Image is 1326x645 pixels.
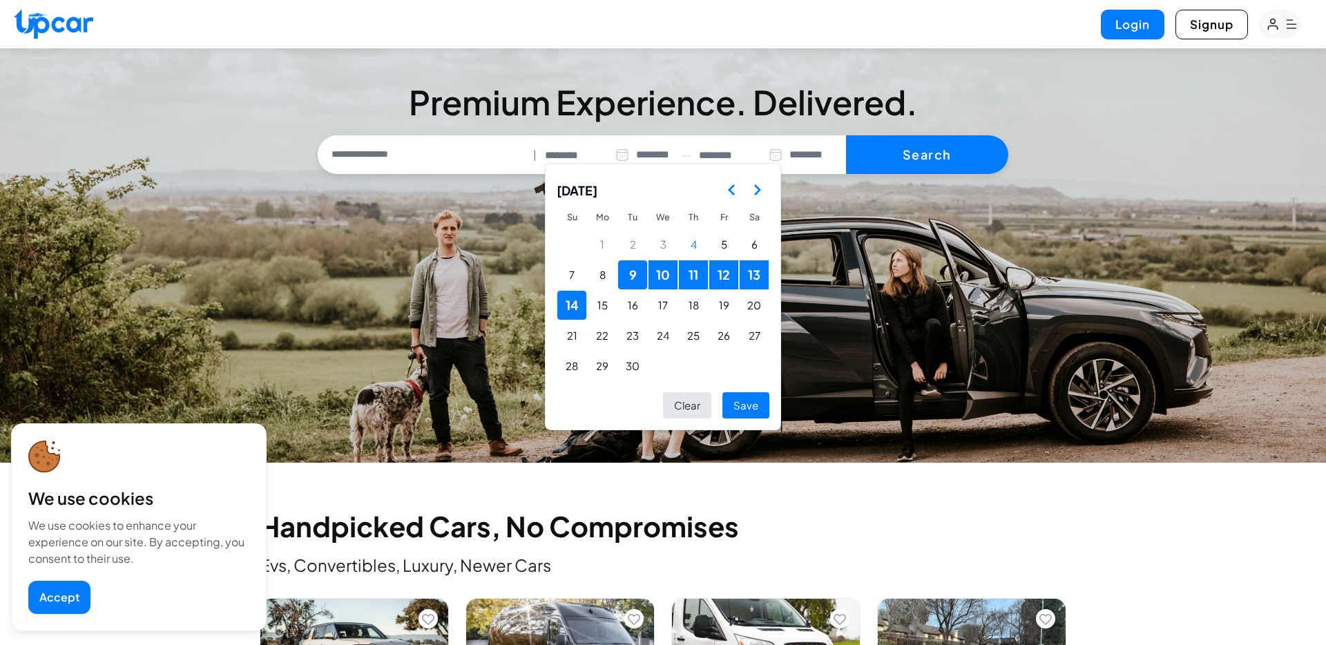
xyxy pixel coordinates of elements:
[588,230,617,259] button: Monday, September 1st, 2025
[28,517,249,567] div: We use cookies to enhance your experience on our site. By accepting, you consent to their use.
[1036,609,1055,628] button: Add to favorites
[318,86,1008,119] h3: Premium Experience. Delivered.
[709,230,738,259] button: Friday, September 5th, 2025
[28,581,90,614] button: Accept
[557,175,597,205] span: [DATE]
[720,177,744,202] button: Go to the Previous Month
[648,291,678,320] button: Wednesday, September 17th, 2025
[617,205,648,229] th: Tuesday
[419,609,438,628] button: Add to favorites
[557,352,586,381] button: Sunday, September 28th, 2025
[678,205,709,229] th: Thursday
[846,135,1008,174] button: Search
[618,291,647,320] button: Tuesday, September 16th, 2025
[588,321,617,350] button: Monday, September 22nd, 2025
[28,487,249,509] div: We use cookies
[557,205,769,381] table: September 2025
[260,554,1066,576] p: Evs, Convertibles, Luxury, Newer Cars
[648,321,678,350] button: Wednesday, September 24th, 2025
[1101,10,1164,39] button: Login
[28,441,61,473] img: cookie-icon.svg
[624,609,644,628] button: Add to favorites
[709,205,739,229] th: Friday
[740,291,769,320] button: Saturday, September 20th, 2025
[557,205,587,229] th: Sunday
[618,260,647,289] button: Tuesday, September 9th, 2025, selected
[260,512,1066,540] h2: Handpicked Cars, No Compromises
[679,260,708,289] button: Thursday, September 11th, 2025, selected
[830,609,849,628] button: Add to favorites
[679,291,708,320] button: Thursday, September 18th, 2025
[682,147,691,163] span: —
[618,321,647,350] button: Tuesday, September 23rd, 2025
[618,352,647,381] button: Tuesday, September 30th, 2025
[557,291,586,320] button: Sunday, September 14th, 2025, selected
[588,352,617,381] button: Monday, September 29th, 2025
[663,392,711,419] button: Clear
[740,230,769,259] button: Saturday, September 6th, 2025
[587,205,617,229] th: Monday
[744,177,769,202] button: Go to the Next Month
[740,260,769,289] button: Saturday, September 13th, 2025, selected
[722,392,769,419] button: Save
[709,321,738,350] button: Friday, September 26th, 2025
[648,260,678,289] button: Wednesday, September 10th, 2025, selected
[533,147,537,163] span: |
[648,230,678,259] button: Wednesday, September 3rd, 2025
[709,260,738,289] button: Friday, September 12th, 2025, selected
[618,230,647,259] button: Tuesday, September 2nd, 2025
[740,321,769,350] button: Saturday, September 27th, 2025
[588,260,617,289] button: Monday, September 8th, 2025
[679,321,708,350] button: Thursday, September 25th, 2025
[679,230,708,259] button: Today, Thursday, September 4th, 2025
[557,321,586,350] button: Sunday, September 21st, 2025
[588,291,617,320] button: Monday, September 15th, 2025
[1175,10,1248,39] button: Signup
[648,205,678,229] th: Wednesday
[557,260,586,289] button: Sunday, September 7th, 2025
[739,205,769,229] th: Saturday
[14,9,93,39] img: Upcar Logo
[709,291,738,320] button: Friday, September 19th, 2025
